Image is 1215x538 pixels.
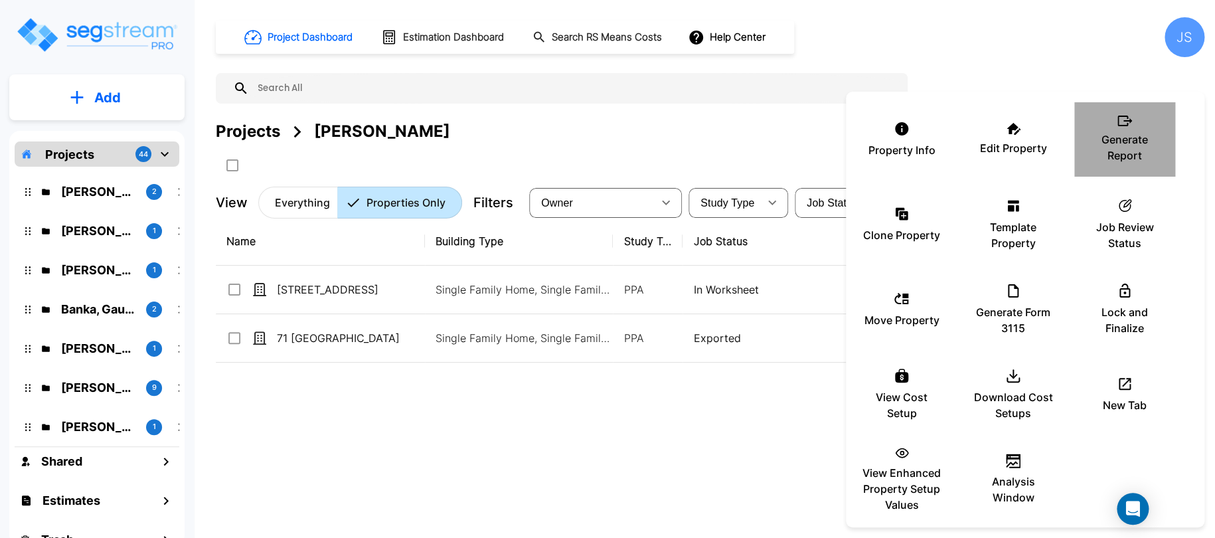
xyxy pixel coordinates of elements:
[1117,493,1149,525] div: Open Intercom Messenger
[973,304,1053,336] p: Generate Form 3115
[1085,219,1165,251] p: Job Review Status
[862,389,941,421] p: View Cost Setup
[862,465,941,513] p: View Enhanced Property Setup Values
[868,142,935,158] p: Property Info
[973,474,1053,505] p: Analysis Window
[973,389,1053,421] p: Download Cost Setups
[980,140,1047,156] p: Edit Property
[1085,132,1165,163] p: Generate Report
[973,219,1053,251] p: Template Property
[1103,397,1147,413] p: New Tab
[1085,304,1165,336] p: Lock and Finalize
[863,227,940,243] p: Clone Property
[864,312,939,328] p: Move Property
